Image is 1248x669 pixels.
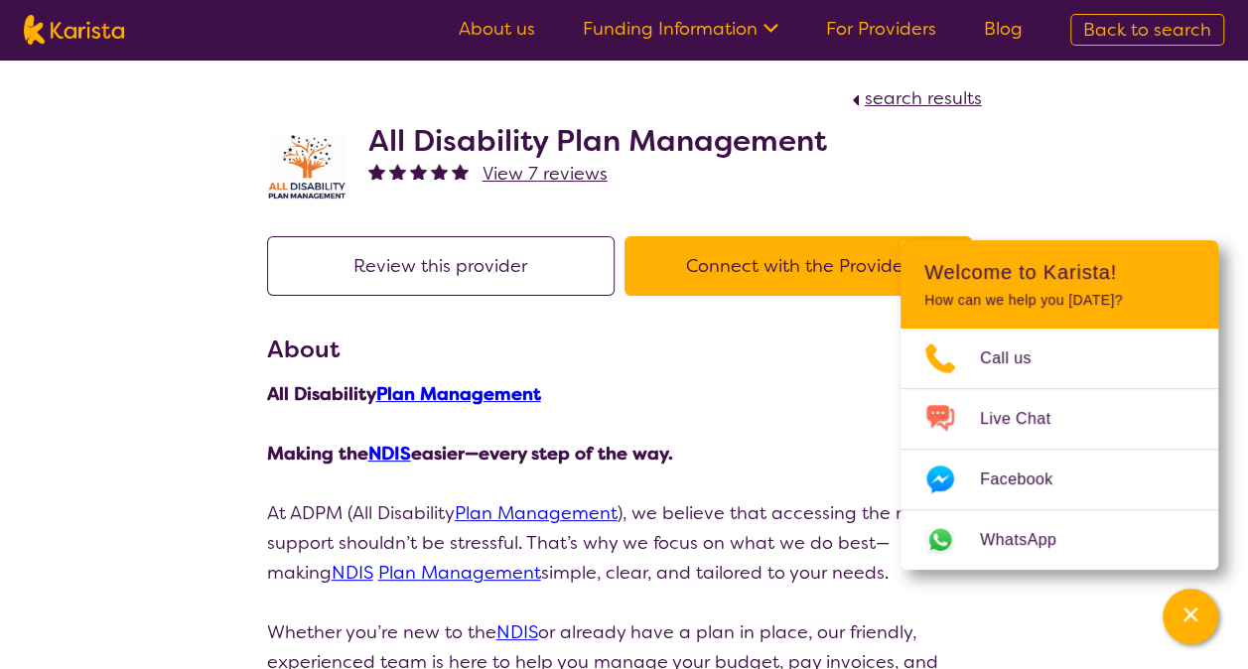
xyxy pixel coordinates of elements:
span: View 7 reviews [483,162,608,186]
button: Connect with the Provider [624,236,972,296]
a: Connect with the Provider [624,254,982,278]
img: fullstar [431,163,448,180]
span: Facebook [980,465,1076,494]
a: Plan Management [376,382,541,406]
p: At ADPM (All Disability ), we believe that accessing the right support shouldn’t be stressful. Th... [267,498,982,588]
a: Web link opens in a new tab. [901,510,1218,570]
p: How can we help you [DATE]? [924,292,1194,309]
h3: About [267,332,982,367]
a: For Providers [826,17,936,41]
h2: Welcome to Karista! [924,260,1194,284]
strong: All Disability [267,382,541,406]
a: Plan Management [455,501,618,525]
a: search results [847,86,982,110]
img: fullstar [389,163,406,180]
button: Channel Menu [1163,589,1218,644]
a: Funding Information [583,17,778,41]
span: Back to search [1083,18,1211,42]
div: Channel Menu [901,240,1218,570]
h2: All Disability Plan Management [368,123,827,159]
strong: Making the easier—every step of the way. [267,442,673,466]
button: Review this provider [267,236,615,296]
a: NDIS [496,620,538,644]
a: About us [459,17,535,41]
img: Karista logo [24,15,124,45]
span: search results [865,86,982,110]
span: Live Chat [980,404,1074,434]
span: WhatsApp [980,525,1080,555]
a: Back to search [1070,14,1224,46]
span: Call us [980,343,1055,373]
a: NDIS [368,442,411,466]
a: Blog [984,17,1023,41]
img: fullstar [368,163,385,180]
a: NDIS [332,561,373,585]
img: at5vqv0lot2lggohlylh.jpg [267,129,347,206]
a: Review this provider [267,254,624,278]
a: View 7 reviews [483,159,608,189]
ul: Choose channel [901,329,1218,570]
img: fullstar [410,163,427,180]
a: Plan Management [378,561,541,585]
img: fullstar [452,163,469,180]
